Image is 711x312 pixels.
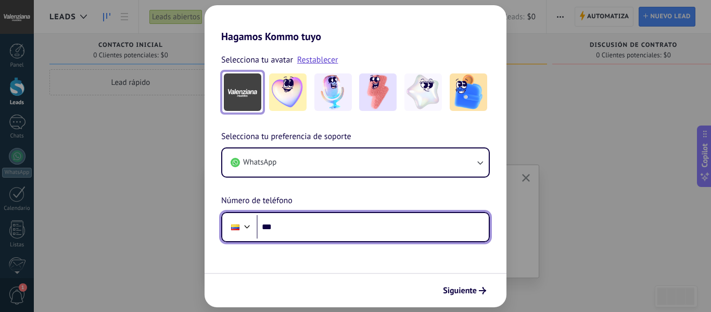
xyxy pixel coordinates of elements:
[205,5,506,43] h2: Hagamos Kommo tuyo
[243,157,276,168] span: WhatsApp
[404,73,442,111] img: -4.jpeg
[221,130,351,144] span: Selecciona tu preferencia de soporte
[297,55,338,65] a: Restablecer
[438,282,491,299] button: Siguiente
[221,53,293,67] span: Selecciona tu avatar
[225,216,245,238] div: Colombia: + 57
[314,73,352,111] img: -2.jpeg
[443,287,477,294] span: Siguiente
[221,194,293,208] span: Número de teléfono
[450,73,487,111] img: -5.jpeg
[222,148,489,177] button: WhatsApp
[359,73,397,111] img: -3.jpeg
[269,73,307,111] img: -1.jpeg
